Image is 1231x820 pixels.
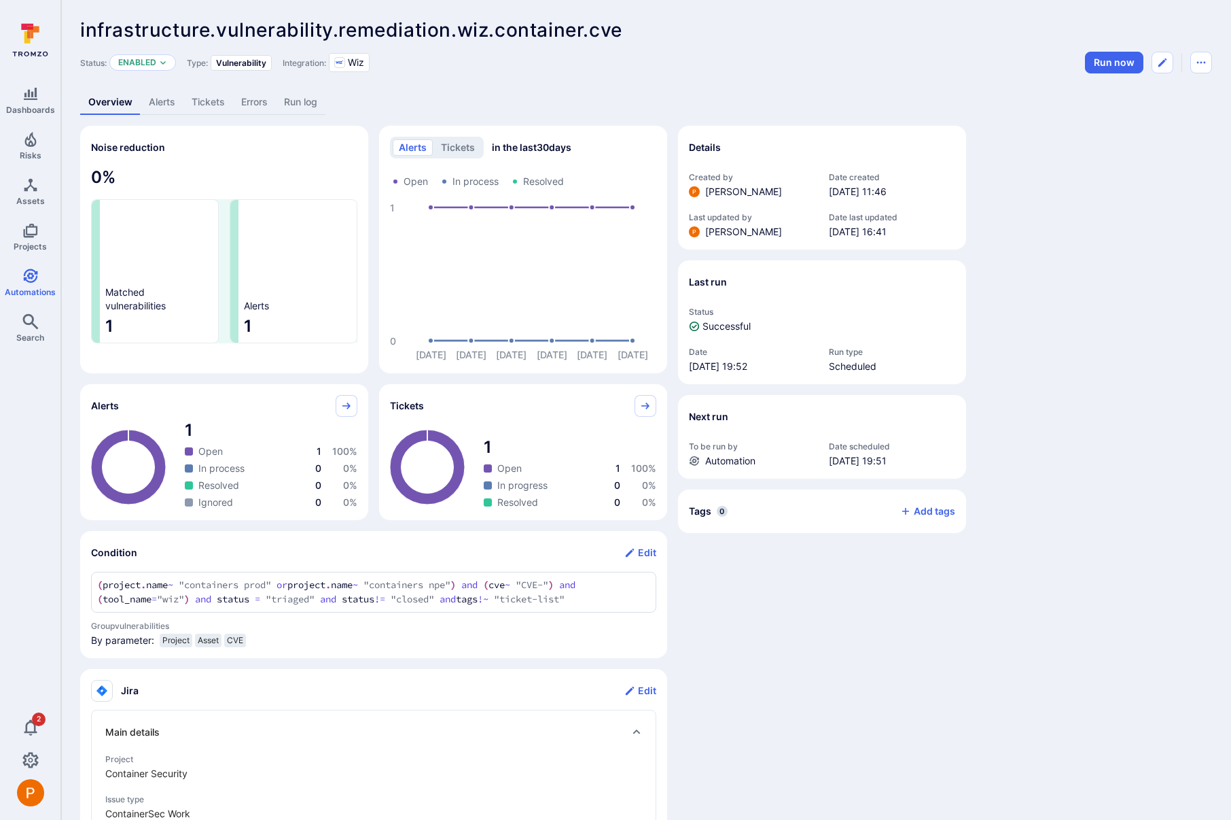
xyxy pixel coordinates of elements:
span: Group vulnerabilities [91,621,656,631]
h2: Tags [689,505,711,518]
div: Alerts pie widget [80,384,368,520]
text: [DATE] [496,349,527,360]
textarea: Add condition [97,578,650,607]
h2: Jira [121,684,139,698]
span: 0 [717,506,728,517]
button: Enabled [118,57,156,68]
span: Matched vulnerabilities [105,286,166,313]
span: total [484,437,656,458]
span: 0 % [343,479,357,491]
span: 0 % [642,496,656,508]
span: 0 [614,479,620,491]
span: [DATE] 19:51 [829,454,955,468]
h2: Details [689,141,721,154]
span: 1 [244,315,351,337]
span: Date last updated [829,212,955,222]
span: Wiz [348,56,364,69]
span: [DATE] 19:52 [689,360,815,373]
text: [DATE] [618,349,648,360]
span: 0 % [343,496,357,508]
span: 0 % [343,462,357,474]
div: Peter Baker [17,779,44,806]
button: Run automation [1085,52,1143,73]
text: 1 [390,201,395,213]
span: Projects [14,241,47,252]
a: Overview [80,90,141,115]
div: Peter Baker [689,226,700,237]
span: Automation [705,454,755,468]
span: ticket project [105,767,642,781]
span: in the last 30 days [492,141,571,154]
span: 0 [315,496,321,508]
span: 1 [317,445,321,457]
span: [PERSON_NAME] [705,225,782,239]
span: Noise reduction [91,141,165,153]
span: Main details [105,725,160,739]
span: Search [16,332,44,343]
span: Alerts [91,399,119,413]
img: ACg8ocICMCW9Gtmm-eRbQDunRucU07-w0qv-2qX63v-oG-s=s96-c [689,226,700,237]
span: Date scheduled [829,441,955,451]
a: Tickets [183,90,233,115]
span: Resolved [523,175,564,188]
text: [DATE] [456,349,486,360]
span: Assets [16,196,45,206]
img: ACg8ocICMCW9Gtmm-eRbQDunRucU07-w0qv-2qX63v-oG-s=s96-c [17,779,44,806]
span: Automations [5,287,56,297]
button: Automation menu [1190,52,1212,73]
span: Project [105,754,642,764]
span: In progress [497,479,548,492]
span: 1 [105,315,213,337]
span: Status [689,307,955,317]
button: Edit automation [1152,52,1173,73]
span: Asset [198,635,219,646]
div: Collapse tags [678,490,966,533]
span: Last updated by [689,212,815,222]
text: [DATE] [537,349,567,360]
span: In process [452,175,499,188]
span: 1 [615,462,620,474]
section: Last run widget [678,260,966,384]
div: Main details [105,721,642,743]
span: [DATE] 11:46 [829,185,955,199]
span: Date [689,347,815,357]
span: By parameter: [91,634,154,653]
button: Expand dropdown [159,58,167,67]
span: CVE [227,635,243,646]
a: Errors [233,90,276,115]
button: alerts [393,139,433,156]
span: Dashboards [6,105,55,115]
h2: Condition [91,546,137,560]
img: ACg8ocICMCW9Gtmm-eRbQDunRucU07-w0qv-2qX63v-oG-s=s96-c [689,186,700,197]
h2: Next run [689,410,728,424]
button: tickets [435,139,481,156]
a: Alerts [141,90,183,115]
span: Created by [689,172,815,182]
span: 0 [614,496,620,508]
div: Automation tabs [80,90,1212,115]
span: Project [162,635,190,646]
section: Details widget [678,126,966,250]
span: Risks [20,150,41,160]
span: 100 % [631,462,656,474]
span: Open [198,445,223,458]
a: Run log [276,90,325,115]
button: Edit [624,542,656,564]
span: total [185,420,357,441]
span: 100 % [332,445,357,457]
button: Edit [624,680,656,702]
span: infrastructure.vulnerability.remediation.wiz.container.cve [80,18,622,41]
span: [PERSON_NAME] [705,185,782,199]
span: Scheduled [829,360,955,373]
div: Peter Baker [689,186,700,197]
div: Vulnerability [211,55,272,71]
span: Integration: [283,58,326,68]
span: 0 % [642,479,656,491]
span: Issue type [105,794,642,804]
span: Resolved [198,479,239,492]
span: [DATE] 16:41 [829,225,955,239]
span: Open [404,175,428,188]
section: Condition widget [80,531,667,658]
span: Date created [829,172,955,182]
text: 0 [390,335,396,346]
